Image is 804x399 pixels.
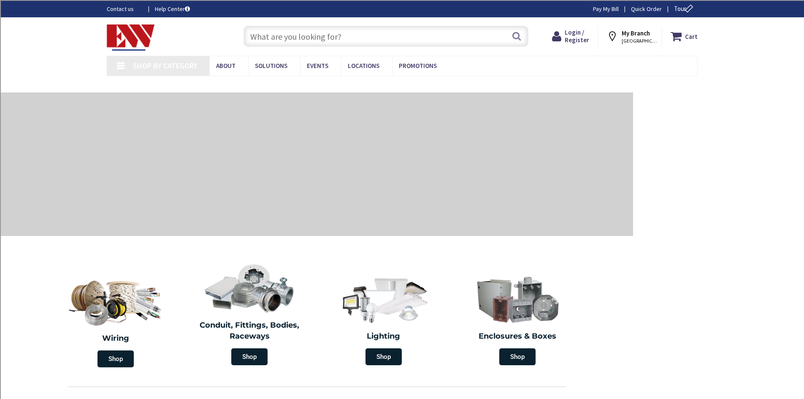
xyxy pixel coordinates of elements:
[49,270,183,372] a: Wiring Shop
[453,270,583,369] a: Enclosures & Boxes Shop
[231,348,268,365] span: Shop
[107,24,155,51] img: Electrical Wholesalers, Inc.
[365,348,402,365] span: Shop
[323,331,444,342] h2: Lighting
[97,350,134,367] span: Shop
[244,26,528,47] input: What are you looking for?
[53,333,179,344] h2: Wiring
[189,320,311,342] h2: Conduit, Fittings, Bodies, Raceways
[457,331,579,342] h2: Enclosures & Boxes
[319,270,449,369] a: Lighting Shop
[499,348,536,365] span: Shop
[185,259,315,369] a: Conduit, Fittings, Bodies, Raceways Shop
